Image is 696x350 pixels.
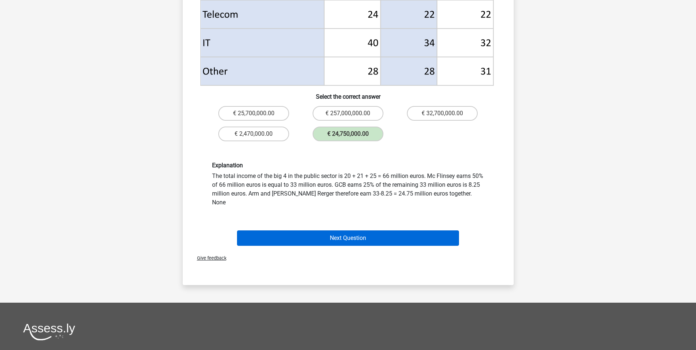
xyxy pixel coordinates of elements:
div: The total income of the big 4 in the public sector is 20 + 21 + 25 = 66 million euros. Mc Flinsey... [207,162,490,207]
button: Next Question [237,230,459,246]
label: € 24,750,000.00 [313,127,383,141]
label: € 32,700,000.00 [407,106,478,121]
h6: Select the correct answer [194,87,502,100]
h6: Explanation [212,162,484,169]
span: Give feedback [191,255,226,261]
img: Assessly logo [23,323,75,340]
label: € 2,470,000.00 [218,127,289,141]
label: € 257,000,000.00 [313,106,383,121]
label: € 25,700,000.00 [218,106,289,121]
